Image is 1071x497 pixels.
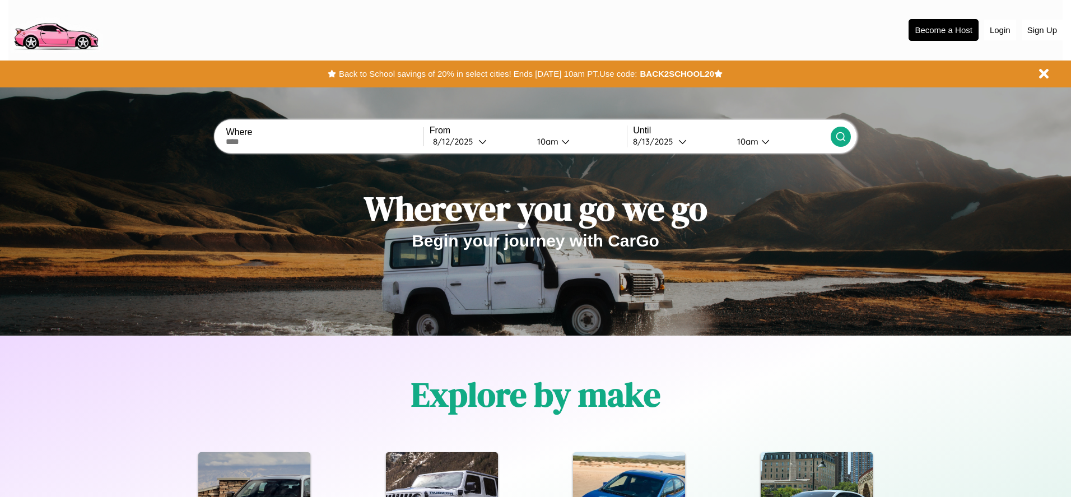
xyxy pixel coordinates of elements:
h1: Explore by make [411,371,660,417]
button: 10am [728,136,830,147]
div: 10am [732,136,761,147]
button: 10am [528,136,627,147]
button: 8/12/2025 [430,136,528,147]
button: Become a Host [909,19,979,41]
div: 8 / 12 / 2025 [433,136,478,147]
label: From [430,126,627,136]
div: 8 / 13 / 2025 [633,136,678,147]
label: Until [633,126,830,136]
button: Sign Up [1022,20,1063,40]
img: logo [8,6,103,53]
button: Back to School savings of 20% in select cities! Ends [DATE] 10am PT.Use code: [336,66,640,82]
div: 10am [532,136,561,147]
button: Login [984,20,1016,40]
b: BACK2SCHOOL20 [640,69,714,78]
label: Where [226,127,423,137]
